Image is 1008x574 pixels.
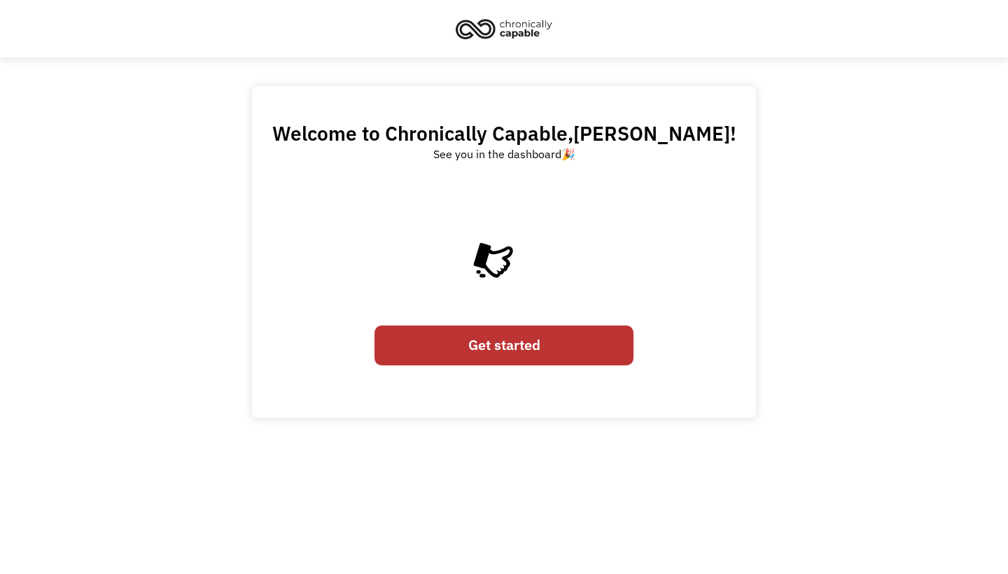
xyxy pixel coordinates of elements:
form: Email Form [374,318,633,372]
a: 🎉 [561,147,575,161]
span: [PERSON_NAME] [573,120,730,146]
a: Get started [374,325,633,365]
div: See you in the dashboard [433,146,575,162]
img: Chronically Capable logo [451,13,556,44]
h2: Welcome to Chronically Capable, ! [272,121,736,146]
